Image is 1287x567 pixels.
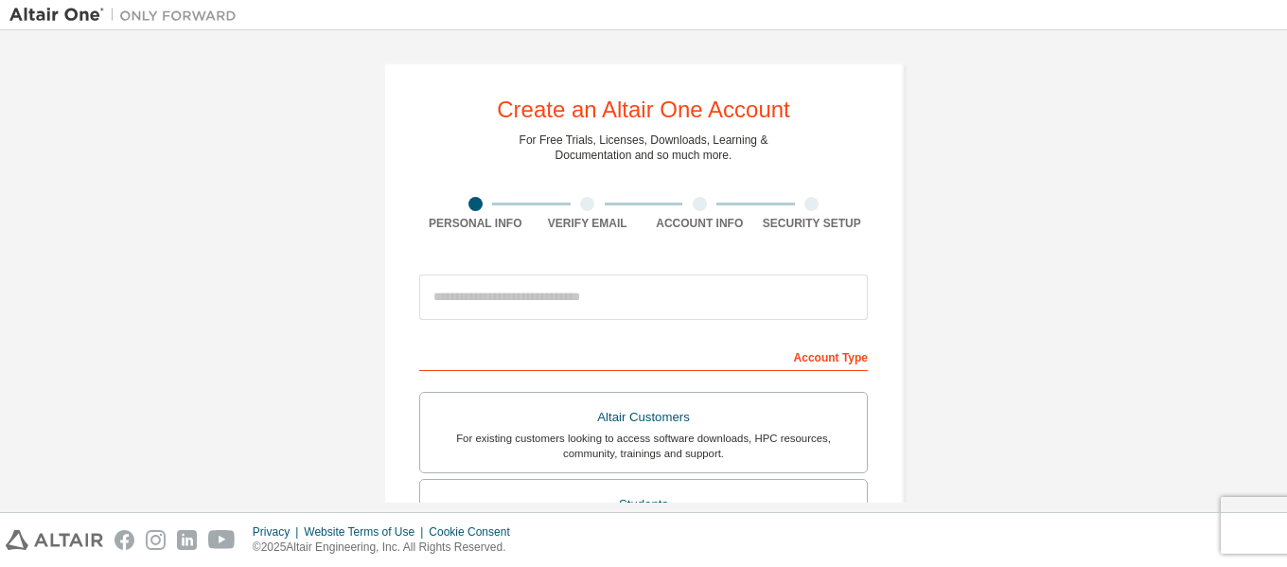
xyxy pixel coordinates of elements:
div: Security Setup [756,216,869,231]
div: Personal Info [419,216,532,231]
img: Altair One [9,6,246,25]
img: facebook.svg [115,530,134,550]
div: Privacy [253,524,304,540]
div: For Free Trials, Licenses, Downloads, Learning & Documentation and so much more. [520,133,768,163]
img: youtube.svg [208,530,236,550]
p: © 2025 Altair Engineering, Inc. All Rights Reserved. [253,540,521,556]
div: Account Type [419,341,868,371]
div: Students [432,491,855,518]
img: altair_logo.svg [6,530,103,550]
div: Account Info [643,216,756,231]
div: Create an Altair One Account [497,98,790,121]
div: Verify Email [532,216,644,231]
img: instagram.svg [146,530,166,550]
div: Altair Customers [432,404,855,431]
img: linkedin.svg [177,530,197,550]
div: Website Terms of Use [304,524,429,540]
div: Cookie Consent [429,524,520,540]
div: For existing customers looking to access software downloads, HPC resources, community, trainings ... [432,431,855,461]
